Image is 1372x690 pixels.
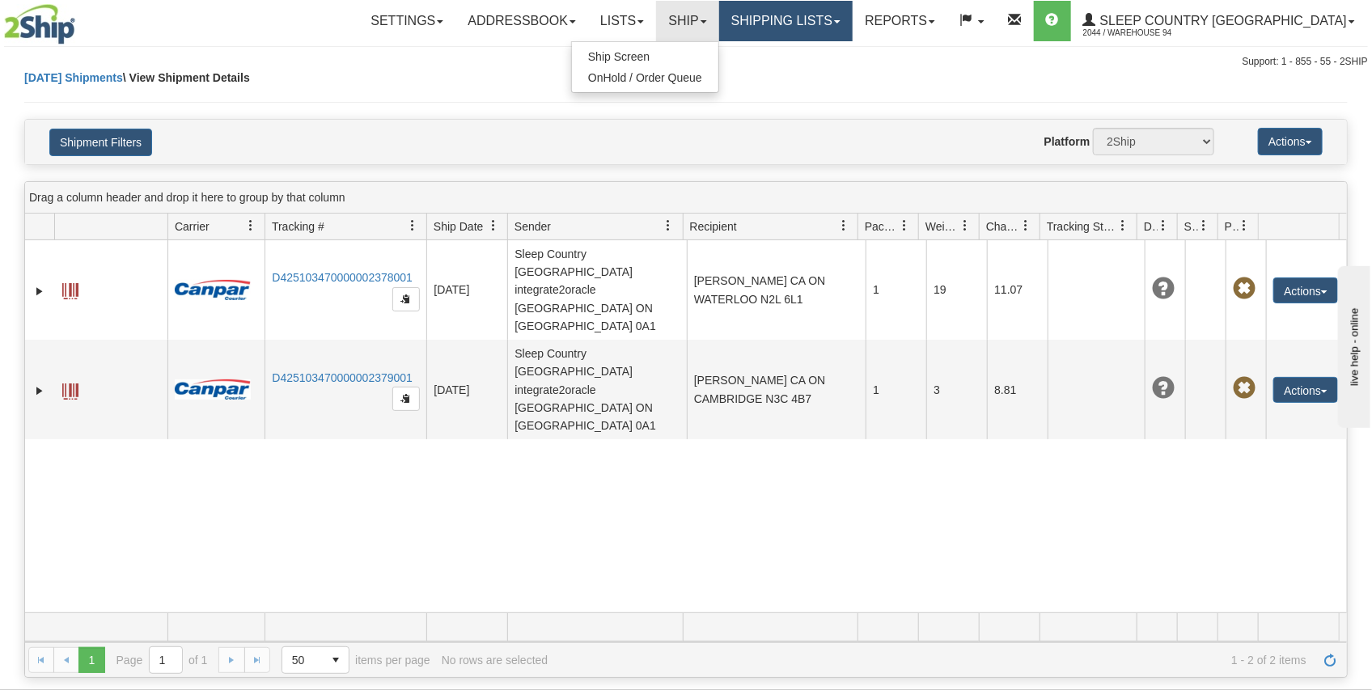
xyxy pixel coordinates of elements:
[655,212,683,239] a: Sender filter column settings
[24,71,123,84] a: [DATE] Shipments
[32,283,48,299] a: Expand
[392,387,420,411] button: Copy to clipboard
[272,271,413,284] a: D425103470000002378001
[1190,212,1217,239] a: Shipment Issues filter column settings
[426,340,507,439] td: [DATE]
[507,240,687,340] td: Sleep Country [GEOGRAPHIC_DATA] integrate2oracle [GEOGRAPHIC_DATA] ON [GEOGRAPHIC_DATA] 0A1
[358,1,455,41] a: Settings
[866,340,926,439] td: 1
[62,376,78,402] a: Label
[392,287,420,311] button: Copy to clipboard
[507,340,687,439] td: Sleep Country [GEOGRAPHIC_DATA] integrate2oracle [GEOGRAPHIC_DATA] ON [GEOGRAPHIC_DATA] 0A1
[588,50,650,63] span: Ship Screen
[1258,128,1323,155] button: Actions
[1184,218,1198,235] span: Shipment Issues
[1318,647,1344,673] a: Refresh
[865,218,899,235] span: Packages
[925,218,959,235] span: Weight
[116,646,208,674] span: Page of 1
[272,218,324,235] span: Tracking #
[1144,218,1158,235] span: Delivery Status
[572,67,718,88] a: OnHold / Order Queue
[1044,133,1090,150] label: Platform
[588,71,702,84] span: OnHold / Order Queue
[272,371,413,384] a: D425103470000002379001
[588,1,656,41] a: Lists
[514,218,551,235] span: Sender
[62,276,78,302] a: Label
[1152,377,1175,400] span: Unknown
[1233,377,1256,400] span: Pickup Not Assigned
[78,647,104,673] span: Page 1
[150,647,182,673] input: Page 1
[926,240,987,340] td: 19
[1150,212,1177,239] a: Delivery Status filter column settings
[323,647,349,673] span: select
[25,182,1347,214] div: grid grouping header
[853,1,947,41] a: Reports
[12,14,150,26] div: live help - online
[719,1,853,41] a: Shipping lists
[830,212,857,239] a: Recipient filter column settings
[1233,277,1256,300] span: Pickup Not Assigned
[987,240,1048,340] td: 11.07
[1083,25,1205,41] span: 2044 / Warehouse 94
[426,240,507,340] td: [DATE]
[175,280,251,300] img: 14 - Canpar
[866,240,926,340] td: 1
[690,218,737,235] span: Recipient
[282,646,430,674] span: items per page
[1012,212,1040,239] a: Charge filter column settings
[399,212,426,239] a: Tracking # filter column settings
[480,212,507,239] a: Ship Date filter column settings
[1230,212,1258,239] a: Pickup Status filter column settings
[987,340,1048,439] td: 8.81
[175,218,210,235] span: Carrier
[559,654,1306,667] span: 1 - 2 of 2 items
[4,55,1368,69] div: Support: 1 - 855 - 55 - 2SHIP
[434,218,483,235] span: Ship Date
[1109,212,1137,239] a: Tracking Status filter column settings
[1335,262,1370,427] iframe: chat widget
[32,383,48,399] a: Expand
[442,654,548,667] div: No rows are selected
[687,340,866,439] td: [PERSON_NAME] CA ON CAMBRIDGE N3C 4B7
[4,4,75,44] img: logo2044.jpg
[1096,14,1347,28] span: Sleep Country [GEOGRAPHIC_DATA]
[455,1,588,41] a: Addressbook
[1273,277,1338,303] button: Actions
[237,212,265,239] a: Carrier filter column settings
[1071,1,1367,41] a: Sleep Country [GEOGRAPHIC_DATA] 2044 / Warehouse 94
[49,129,152,156] button: Shipment Filters
[572,46,718,67] a: Ship Screen
[282,646,349,674] span: Page sizes drop down
[891,212,918,239] a: Packages filter column settings
[986,218,1020,235] span: Charge
[1225,218,1239,235] span: Pickup Status
[1273,377,1338,403] button: Actions
[123,71,250,84] span: \ View Shipment Details
[926,340,987,439] td: 3
[656,1,718,41] a: Ship
[292,652,313,668] span: 50
[175,379,251,400] img: 14 - Canpar
[1152,277,1175,300] span: Unknown
[1047,218,1117,235] span: Tracking Status
[951,212,979,239] a: Weight filter column settings
[687,240,866,340] td: [PERSON_NAME] CA ON WATERLOO N2L 6L1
